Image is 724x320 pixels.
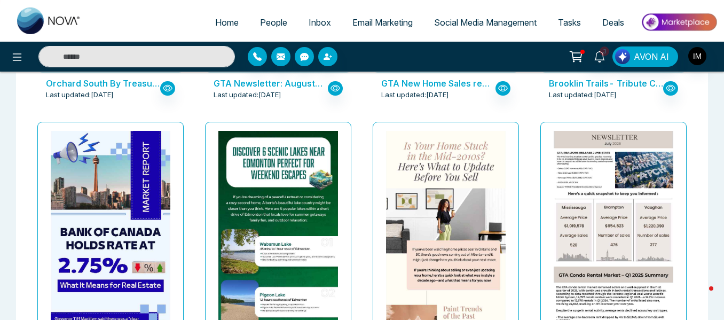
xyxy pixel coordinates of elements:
a: Social Media Management [423,12,547,33]
span: Last updated: [DATE] [46,90,114,100]
span: Last updated: [DATE] [549,90,617,100]
a: Email Marketing [342,12,423,33]
img: Market-place.gif [640,10,718,34]
a: Tasks [547,12,592,33]
img: User Avatar [688,47,706,65]
a: Home [204,12,249,33]
img: Nova CRM Logo [17,7,81,34]
span: Inbox [309,17,331,28]
span: People [260,17,287,28]
iframe: Intercom live chat [688,284,713,309]
span: Tasks [558,17,581,28]
span: Last updated: [DATE] [214,90,281,100]
a: Inbox [298,12,342,33]
a: Deals [592,12,635,33]
a: People [249,12,298,33]
span: Social Media Management [434,17,537,28]
span: Email Marketing [352,17,413,28]
p: Brooklin Trails- Tribute Communities [549,77,663,90]
img: Lead Flow [615,49,630,64]
span: 3 [600,46,609,56]
span: Deals [602,17,624,28]
span: Last updated: [DATE] [381,90,449,100]
span: AVON AI [634,50,669,63]
p: Orchard South By Treasure Hill [46,77,160,90]
a: 3 [587,46,612,65]
p: GTA New Home Sales remain low in January: What Buyers Should Know Now [381,77,495,90]
span: Home [215,17,239,28]
button: AVON AI [612,46,678,67]
p: GTA Newsletter: August-2025 [214,77,328,90]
